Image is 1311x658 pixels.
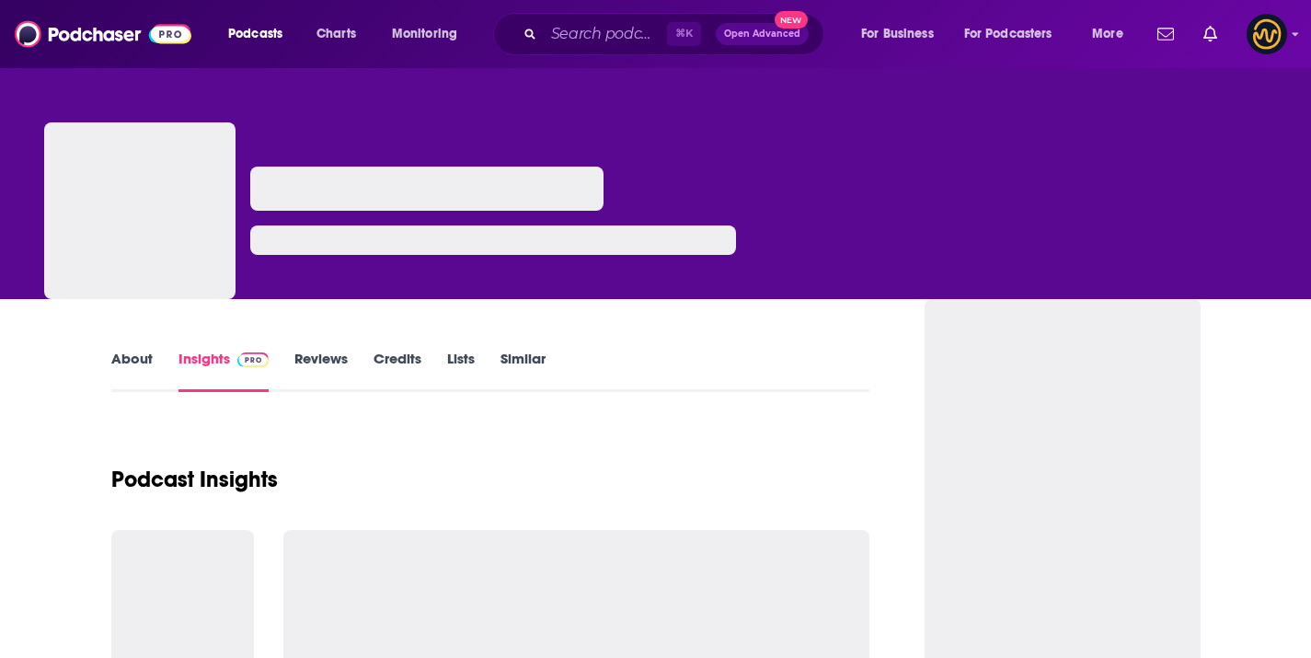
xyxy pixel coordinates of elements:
[111,350,153,392] a: About
[392,21,457,47] span: Monitoring
[15,17,191,52] img: Podchaser - Follow, Share and Rate Podcasts
[952,19,1079,49] button: open menu
[379,19,481,49] button: open menu
[316,21,356,47] span: Charts
[1196,18,1225,50] a: Show notifications dropdown
[1079,19,1146,49] button: open menu
[1247,14,1287,54] button: Show profile menu
[1092,21,1123,47] span: More
[500,350,546,392] a: Similar
[1247,14,1287,54] span: Logged in as LowerStreet
[215,19,306,49] button: open menu
[667,22,701,46] span: ⌘ K
[1150,18,1181,50] a: Show notifications dropdown
[511,13,842,55] div: Search podcasts, credits, & more...
[374,350,421,392] a: Credits
[716,23,809,45] button: Open AdvancedNew
[861,21,934,47] span: For Business
[111,466,278,493] h1: Podcast Insights
[1247,14,1287,54] img: User Profile
[964,21,1052,47] span: For Podcasters
[544,19,667,49] input: Search podcasts, credits, & more...
[237,352,270,367] img: Podchaser Pro
[228,21,282,47] span: Podcasts
[305,19,367,49] a: Charts
[447,350,475,392] a: Lists
[178,350,270,392] a: InsightsPodchaser Pro
[724,29,800,39] span: Open Advanced
[775,11,808,29] span: New
[294,350,348,392] a: Reviews
[848,19,957,49] button: open menu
